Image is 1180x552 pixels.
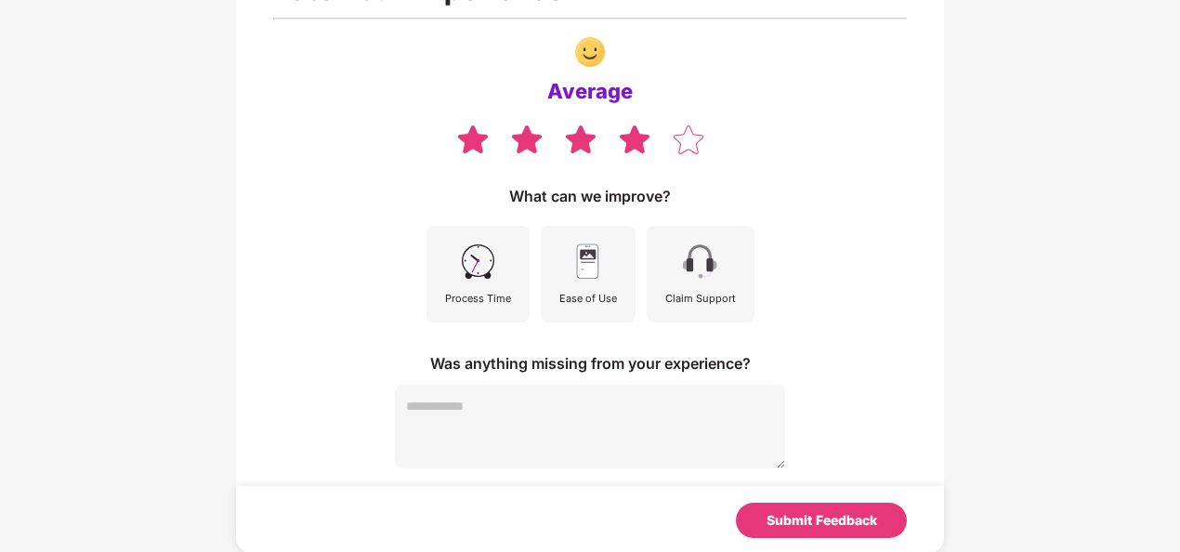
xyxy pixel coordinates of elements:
[665,290,736,307] div: Claim Support
[617,123,652,155] img: svg+xml;base64,PHN2ZyB4bWxucz0iaHR0cDovL3d3dy53My5vcmcvMjAwMC9zdmciIHdpZHRoPSIzOCIgaGVpZ2h0PSIzNS...
[671,123,706,156] img: svg+xml;base64,PHN2ZyB4bWxucz0iaHR0cDovL3d3dy53My5vcmcvMjAwMC9zdmciIHdpZHRoPSIzOCIgaGVpZ2h0PSIzNS...
[767,510,877,531] div: Submit Feedback
[563,123,598,155] img: svg+xml;base64,PHN2ZyB4bWxucz0iaHR0cDovL3d3dy53My5vcmcvMjAwMC9zdmciIHdpZHRoPSIzOCIgaGVpZ2h0PSIzNS...
[509,186,671,206] div: What can we improve?
[679,241,721,283] img: svg+xml;base64,PHN2ZyB4bWxucz0iaHR0cDovL3d3dy53My5vcmcvMjAwMC9zdmciIHdpZHRoPSI0NSIgaGVpZ2h0PSI0NS...
[457,241,499,283] img: svg+xml;base64,PHN2ZyB4bWxucz0iaHR0cDovL3d3dy53My5vcmcvMjAwMC9zdmciIHdpZHRoPSI0NSIgaGVpZ2h0PSI0NS...
[567,241,609,283] img: svg+xml;base64,PHN2ZyB4bWxucz0iaHR0cDovL3d3dy53My5vcmcvMjAwMC9zdmciIHdpZHRoPSI0NSIgaGVpZ2h0PSI0NS...
[575,37,605,67] img: svg+xml;base64,PHN2ZyBpZD0iR3JvdXBfNDI1MTIiIGRhdGEtbmFtZT0iR3JvdXAgNDI1MTIiIHhtbG5zPSJodHRwOi8vd3...
[547,78,633,104] div: Average
[455,123,491,155] img: svg+xml;base64,PHN2ZyB4bWxucz0iaHR0cDovL3d3dy53My5vcmcvMjAwMC9zdmciIHdpZHRoPSIzOCIgaGVpZ2h0PSIzNS...
[430,353,751,374] div: Was anything missing from your experience?
[559,290,617,307] div: Ease of Use
[445,290,511,307] div: Process Time
[509,123,544,155] img: svg+xml;base64,PHN2ZyB4bWxucz0iaHR0cDovL3d3dy53My5vcmcvMjAwMC9zdmciIHdpZHRoPSIzOCIgaGVpZ2h0PSIzNS...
